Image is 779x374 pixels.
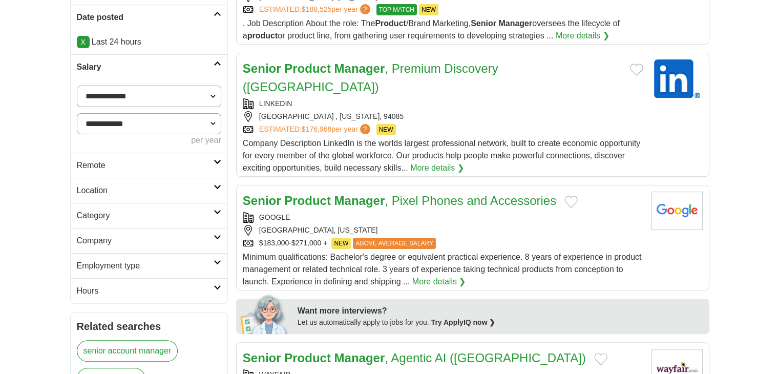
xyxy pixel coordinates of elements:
[302,125,331,133] span: $176,968
[77,134,221,147] div: per year
[556,30,609,42] a: More details ❯
[651,59,703,98] img: LinkedIn logo
[243,61,281,75] strong: Senior
[431,318,496,326] a: Try ApplyIQ now ❯
[284,194,331,207] strong: Product
[651,192,703,230] img: Google logo
[77,36,90,48] a: X
[419,4,438,15] span: NEW
[77,36,221,48] p: Last 24 hours
[298,305,703,317] div: Want more interviews?
[77,61,214,73] h2: Salary
[77,260,214,272] h2: Employment type
[376,124,396,135] span: NEW
[243,19,620,40] span: . Job Description About the role: The /Brand Marketing, oversees the lifecycle of a or product li...
[284,61,331,75] strong: Product
[71,5,227,30] a: Date posted
[360,4,370,14] span: ?
[71,178,227,203] a: Location
[71,203,227,228] a: Category
[298,317,703,328] div: Let us automatically apply to jobs for you.
[410,162,464,174] a: More details ❯
[243,111,643,122] div: [GEOGRAPHIC_DATA] , [US_STATE], 94085
[243,139,640,172] span: Company Description LinkedIn is the worlds largest professional network, built to create economic...
[334,194,385,207] strong: Manager
[77,210,214,222] h2: Category
[375,19,406,28] strong: Product
[77,11,214,24] h2: Date posted
[243,61,498,94] a: Senior Product Manager, Premium Discovery ([GEOGRAPHIC_DATA])
[353,238,436,249] span: ABOVE AVERAGE SALARY
[77,285,214,297] h2: Hours
[259,124,372,135] a: ESTIMATED:$176,968per year?
[259,4,372,15] a: ESTIMATED:$188,525per year?
[259,99,292,108] a: LINKEDIN
[71,253,227,278] a: Employment type
[77,319,221,334] h2: Related searches
[240,293,290,334] img: apply-iq-scientist.png
[243,253,642,286] span: Minimum qualifications: Bachelor's degree or equivalent practical experience. 8 years of experien...
[243,238,643,249] div: $183,000-$271,000 +
[564,196,578,208] button: Add to favorite jobs
[498,19,532,28] strong: Manager
[360,124,370,134] span: ?
[77,235,214,247] h2: Company
[302,5,331,13] span: $188,525
[77,340,178,362] a: senior account manager
[243,194,556,207] a: Senior Product Manager, Pixel Phones and Accessories
[412,276,466,288] a: More details ❯
[334,351,385,365] strong: Manager
[71,153,227,178] a: Remote
[334,61,385,75] strong: Manager
[243,194,281,207] strong: Senior
[77,184,214,197] h2: Location
[331,238,351,249] span: NEW
[594,353,607,365] button: Add to favorite jobs
[284,351,331,365] strong: Product
[630,64,643,76] button: Add to favorite jobs
[243,351,281,365] strong: Senior
[71,278,227,303] a: Hours
[471,19,496,28] strong: Senior
[71,228,227,253] a: Company
[243,351,586,365] a: Senior Product Manager, Agentic AI ([GEOGRAPHIC_DATA])
[247,31,278,40] strong: product
[376,4,417,15] span: TOP MATCH
[243,225,643,236] div: [GEOGRAPHIC_DATA], [US_STATE]
[77,159,214,172] h2: Remote
[71,54,227,79] a: Salary
[259,213,290,221] a: GOOGLE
